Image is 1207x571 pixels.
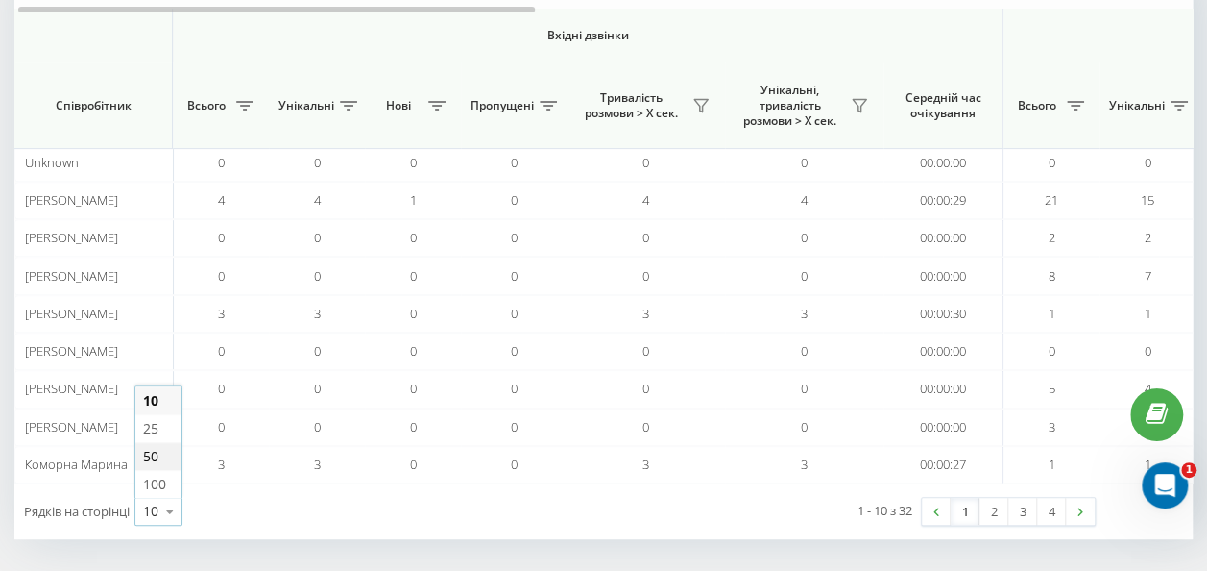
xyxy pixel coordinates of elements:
[143,502,158,521] div: 10
[735,83,845,128] span: Унікальні, тривалість розмови > Х сек.
[1145,267,1151,285] span: 7
[25,342,118,360] span: [PERSON_NAME]
[410,456,417,473] span: 0
[511,418,518,435] span: 0
[642,305,649,322] span: 3
[883,446,1003,484] td: 00:00:27
[24,503,130,520] span: Рядків на сторінці
[1037,498,1066,525] a: 4
[1049,154,1055,171] span: 0
[801,154,808,171] span: 0
[182,98,230,113] span: Всього
[801,191,808,209] span: 4
[314,267,321,285] span: 0
[1142,462,1188,509] iframe: Intercom live chat
[143,391,158,410] span: 10
[1145,154,1151,171] span: 0
[410,342,417,360] span: 0
[314,456,321,473] span: 3
[576,90,687,120] span: Тривалість розмови > Х сек.
[1008,498,1037,525] a: 3
[25,418,118,435] span: [PERSON_NAME]
[25,267,118,285] span: [PERSON_NAME]
[143,447,158,465] span: 50
[883,409,1003,446] td: 00:00:00
[314,342,321,360] span: 0
[218,267,225,285] span: 0
[1145,342,1151,360] span: 0
[511,342,518,360] span: 0
[1145,229,1151,246] span: 2
[642,380,649,397] span: 0
[642,342,649,360] span: 0
[642,191,649,209] span: 4
[410,380,417,397] span: 0
[143,475,166,493] span: 100
[314,305,321,322] span: 3
[801,267,808,285] span: 0
[1049,380,1055,397] span: 5
[223,28,953,43] span: Вхідні дзвінки
[951,498,979,525] a: 1
[314,229,321,246] span: 0
[218,380,225,397] span: 0
[1141,191,1154,209] span: 15
[314,154,321,171] span: 0
[511,229,518,246] span: 0
[801,229,808,246] span: 0
[410,418,417,435] span: 0
[642,154,649,171] span: 0
[1145,456,1151,473] span: 1
[218,418,225,435] span: 0
[511,154,518,171] span: 0
[410,229,417,246] span: 0
[25,456,128,473] span: Коморна Марина
[1181,462,1196,478] span: 1
[278,98,334,113] span: Унікальні
[314,418,321,435] span: 0
[1109,98,1165,113] span: Унікальні
[314,191,321,209] span: 4
[1145,305,1151,322] span: 1
[143,419,158,437] span: 25
[801,342,808,360] span: 0
[25,380,118,397] span: [PERSON_NAME]
[218,305,225,322] span: 3
[511,267,518,285] span: 0
[1145,380,1151,397] span: 4
[218,191,225,209] span: 4
[410,191,417,209] span: 1
[1013,98,1061,113] span: Всього
[218,456,225,473] span: 3
[511,305,518,322] span: 0
[801,456,808,473] span: 3
[1045,191,1058,209] span: 21
[801,418,808,435] span: 0
[25,154,79,171] span: Unknown
[218,154,225,171] span: 0
[1049,267,1055,285] span: 8
[883,257,1003,294] td: 00:00:00
[410,267,417,285] span: 0
[642,456,649,473] span: 3
[1049,229,1055,246] span: 2
[31,98,156,113] span: Співробітник
[511,380,518,397] span: 0
[1049,342,1055,360] span: 0
[25,305,118,322] span: [PERSON_NAME]
[410,154,417,171] span: 0
[642,267,649,285] span: 0
[642,229,649,246] span: 0
[642,418,649,435] span: 0
[218,229,225,246] span: 0
[801,305,808,322] span: 3
[857,501,912,520] div: 1 - 10 з 32
[883,219,1003,257] td: 00:00:00
[511,456,518,473] span: 0
[25,191,118,209] span: [PERSON_NAME]
[883,370,1003,408] td: 00:00:00
[471,98,534,113] span: Пропущені
[25,229,118,246] span: [PERSON_NAME]
[218,342,225,360] span: 0
[883,182,1003,219] td: 00:00:29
